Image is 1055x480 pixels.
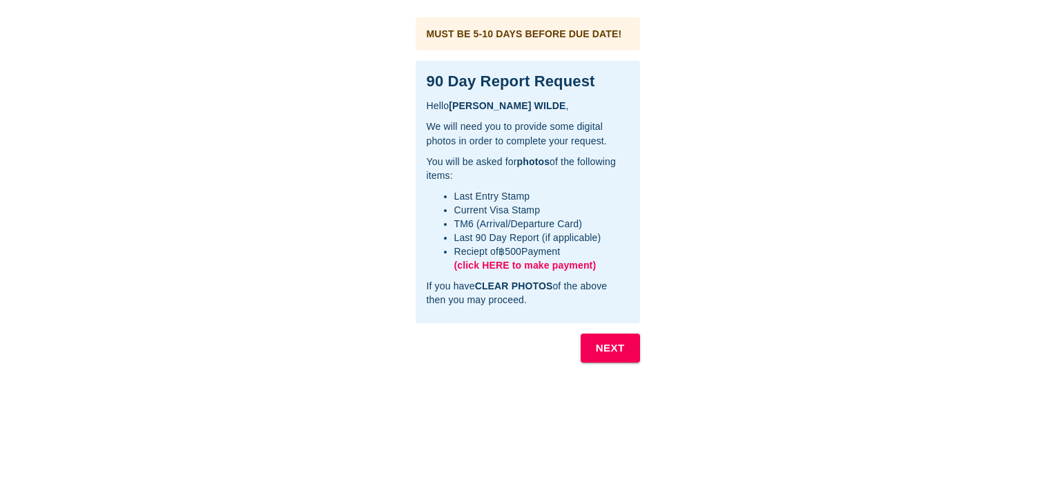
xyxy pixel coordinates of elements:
div: If you have of the above then you may proceed. [427,279,629,307]
b: 90 Day Report Request [427,73,595,90]
b: NEXT [596,339,625,357]
span: (click HERE to make payment) [454,260,597,271]
b: [PERSON_NAME] WILDE [449,100,565,111]
li: Last Entry Stamp [454,189,629,203]
div: We will need you to provide some digital photos in order to complete your request. [427,119,629,147]
div: You will be asked for of the following items: [427,155,629,182]
div: MUST BE 5-10 DAYS BEFORE DUE DATE! [427,27,622,41]
button: NEXT [581,334,640,363]
b: photos [517,156,550,167]
li: Reciept of ฿500 Payment [454,244,629,272]
li: Current Visa Stamp [454,203,629,217]
li: TM6 (Arrival/Departure Card) [454,217,629,231]
b: CLEAR PHOTOS [475,280,553,291]
li: Last 90 Day Report (if applicable) [454,231,629,244]
div: Hello , [427,99,629,113]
